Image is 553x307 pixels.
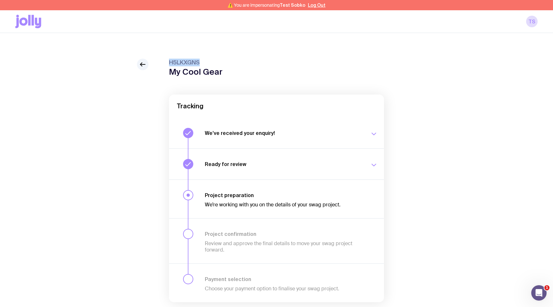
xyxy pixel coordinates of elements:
p: Choose your payment option to finalise your swag project. [205,286,362,292]
h1: My Cool Gear [169,67,222,77]
p: We’re working with you on the details of your swag project. [205,202,362,208]
span: H5LKXGNS [169,59,222,66]
h3: Project confirmation [205,231,362,237]
h3: Payment selection [205,276,362,282]
iframe: Intercom live chat [531,285,547,301]
a: TS [526,16,538,27]
span: ⚠️ You are impersonating [228,3,305,8]
h2: Tracking [177,102,376,110]
span: Test Sobko [280,3,305,8]
h3: Project preparation [205,192,362,198]
button: Ready for review [169,148,384,179]
h3: We’ve received your enquiry! [205,130,362,136]
h3: Ready for review [205,161,362,167]
button: Log Out [308,3,325,8]
button: We’ve received your enquiry! [169,118,384,148]
p: Review and approve the final details to move your swag project forward. [205,240,362,253]
span: 1 [544,285,549,290]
